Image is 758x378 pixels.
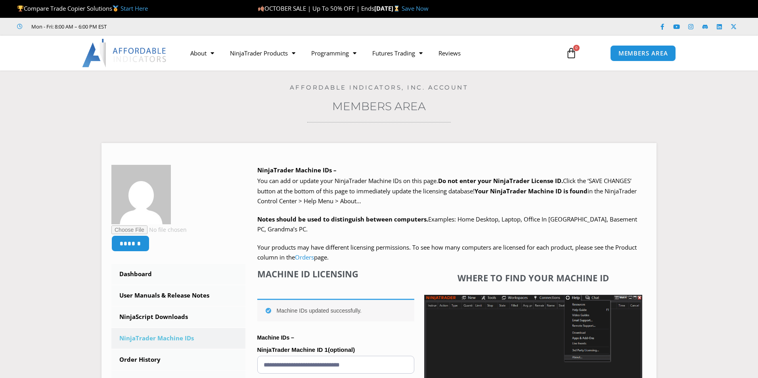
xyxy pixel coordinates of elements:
[257,269,414,279] h4: Machine ID Licensing
[111,307,245,327] a: NinjaScript Downloads
[111,264,245,284] a: Dashboard
[258,6,264,11] img: 🍂
[290,84,469,91] a: Affordable Indicators, Inc. Account
[111,349,245,370] a: Order History
[121,4,148,12] a: Start Here
[303,44,364,62] a: Programming
[394,6,400,11] img: ⌛
[431,44,469,62] a: Reviews
[328,346,355,353] span: (optional)
[222,44,303,62] a: NinjaTrader Products
[257,215,428,223] strong: Notes should be used to distinguish between computers.
[182,44,557,62] nav: Menu
[475,187,588,195] strong: Your NinjaTrader Machine ID is found
[257,243,637,262] span: Your products may have different licensing permissions. To see how many computers are licensed fo...
[374,4,402,12] strong: [DATE]
[113,6,119,11] img: 🥇
[118,23,237,31] iframe: Customer reviews powered by Trustpilot
[82,39,167,67] img: LogoAI | Affordable Indicators – NinjaTrader
[111,285,245,306] a: User Manuals & Release Notes
[29,22,107,31] span: Mon - Fri: 8:00 AM – 6:00 PM EST
[111,165,171,224] img: 0d91f54af519a1b2dc9653d04b862699eaa784f7ebbfd00c0e4fce0b56e3eda1
[111,328,245,349] a: NinjaTrader Machine IDs
[257,334,294,341] strong: Machine IDs –
[554,42,589,65] a: 0
[257,166,337,174] b: NinjaTrader Machine IDs –
[438,177,563,185] b: Do not enter your NinjaTrader License ID.
[257,299,414,321] div: Machine IDs updated successfully.
[17,4,148,12] span: Compare Trade Copier Solutions
[573,45,580,51] span: 0
[610,45,676,61] a: MEMBERS AREA
[257,344,414,356] label: NinjaTrader Machine ID 1
[257,177,637,205] span: Click the ‘SAVE CHANGES’ button at the bottom of this page to immediately update the licensing da...
[17,6,23,11] img: 🏆
[332,99,426,113] a: Members Area
[402,4,429,12] a: Save Now
[424,273,642,283] h4: Where to find your Machine ID
[182,44,222,62] a: About
[364,44,431,62] a: Futures Trading
[258,4,374,12] span: OCTOBER SALE | Up To 50% OFF | Ends
[257,177,438,185] span: You can add or update your NinjaTrader Machine IDs on this page.
[257,215,637,233] span: Examples: Home Desktop, Laptop, Office In [GEOGRAPHIC_DATA], Basement PC, Grandma’s PC.
[295,253,314,261] a: Orders
[618,50,668,56] span: MEMBERS AREA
